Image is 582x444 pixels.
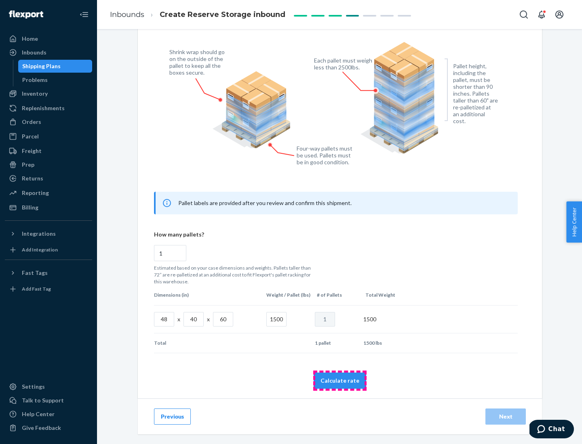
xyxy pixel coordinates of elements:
button: Talk to Support [5,394,92,407]
p: Estimated based on your case dimensions and weights. Pallets taller than 72” are re-palletized at... [154,264,316,285]
span: Create Reserve Storage inbound [160,10,285,19]
img: Flexport logo [9,10,43,19]
p: How many pallets? [154,230,518,239]
th: Weight / Pallet (lbs) [263,285,314,305]
figcaption: Four-way pallets must be used. Pallets must be in good condition. [297,145,353,165]
div: Home [22,35,38,43]
a: Prep [5,158,92,171]
div: Replenishments [22,104,65,112]
div: Next [492,413,519,421]
div: Inbounds [22,48,46,57]
a: Shipping Plans [18,60,93,73]
a: Inbounds [5,46,92,59]
button: Open notifications [533,6,550,23]
th: Dimensions (in) [154,285,263,305]
a: Help Center [5,408,92,421]
p: x [207,315,210,323]
div: Prep [22,161,34,169]
button: Help Center [566,201,582,243]
button: Integrations [5,227,92,240]
div: Add Integration [22,246,58,253]
div: Freight [22,147,42,155]
button: Give Feedback [5,421,92,434]
iframe: Opens a widget where you can chat to one of our agents [529,420,574,440]
button: Close Navigation [76,6,92,23]
button: Fast Tags [5,266,92,279]
button: Next [485,408,526,425]
td: 1 pallet [312,333,360,353]
a: Home [5,32,92,45]
a: Inbounds [110,10,144,19]
a: Orders [5,115,92,128]
span: Pallet labels are provided after you review and confirm this shipment. [178,199,352,206]
a: Problems [18,73,93,86]
a: Billing [5,201,92,214]
div: Settings [22,383,45,391]
button: Previous [154,408,191,425]
span: 1500 [363,316,376,323]
div: Problems [22,76,48,84]
div: Integrations [22,230,56,238]
button: Open Search Box [516,6,532,23]
a: Add Integration [5,243,92,256]
div: Returns [22,174,43,182]
div: Fast Tags [22,269,48,277]
div: Give Feedback [22,424,61,432]
figcaption: Each pallet must weigh less than 2500lbs. [314,57,374,71]
td: Total [154,333,263,353]
button: Calculate rate [314,373,366,389]
a: Add Fast Tag [5,283,92,295]
div: Shipping Plans [22,62,61,70]
div: Talk to Support [22,396,64,404]
a: Inventory [5,87,92,100]
a: Settings [5,380,92,393]
a: Reporting [5,186,92,199]
p: x [177,315,180,323]
div: Parcel [22,132,39,140]
div: Add Fast Tag [22,285,51,292]
div: Orders [22,118,41,126]
a: Replenishments [5,102,92,115]
a: Returns [5,172,92,185]
div: Inventory [22,90,48,98]
figcaption: Shrink wrap should go on the outside of the pallet to keep all the boxes secure. [169,48,230,76]
figcaption: Pallet height, including the pallet, must be shorter than 90 inches. Pallets taller than 60" are ... [453,63,498,124]
td: 1500 lbs [360,333,409,353]
div: Billing [22,203,38,212]
div: Help Center [22,410,55,418]
a: Freight [5,145,92,157]
button: Open account menu [551,6,567,23]
th: Total Weight [362,285,411,305]
a: Parcel [5,130,92,143]
div: Reporting [22,189,49,197]
th: # of Pallets [314,285,362,305]
ol: breadcrumbs [103,3,292,27]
